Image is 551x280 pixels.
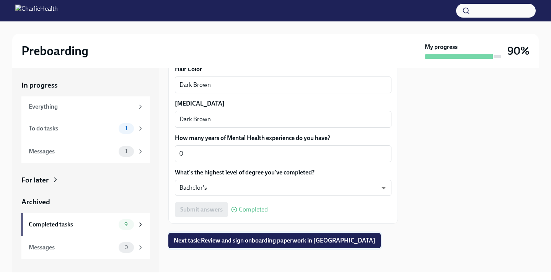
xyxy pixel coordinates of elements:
[21,140,150,163] a: Messages1
[121,125,132,131] span: 1
[15,5,58,17] img: CharlieHealth
[175,65,391,73] label: Hair Color
[174,237,375,244] span: Next task : Review and sign onboarding paperwork in [GEOGRAPHIC_DATA]
[175,134,391,142] label: How many years of Mental Health experience do you have?
[21,213,150,236] a: Completed tasks9
[175,168,391,177] label: What's the highest level of degree you've completed?
[21,43,88,59] h2: Preboarding
[21,175,150,185] a: For later
[239,207,268,213] span: Completed
[120,221,132,227] span: 9
[29,220,116,229] div: Completed tasks
[21,117,150,140] a: To do tasks1
[21,236,150,259] a: Messages0
[425,43,458,51] strong: My progress
[29,243,116,252] div: Messages
[179,149,387,158] textarea: 0
[29,103,134,111] div: Everything
[29,124,116,133] div: To do tasks
[179,115,387,124] textarea: Dark Brown
[21,197,150,207] a: Archived
[21,96,150,117] a: Everything
[21,175,49,185] div: For later
[21,80,150,90] a: In progress
[168,233,381,248] button: Next task:Review and sign onboarding paperwork in [GEOGRAPHIC_DATA]
[179,80,387,90] textarea: Dark Brown
[121,148,132,154] span: 1
[120,244,133,250] span: 0
[175,99,391,108] label: [MEDICAL_DATA]
[29,147,116,156] div: Messages
[175,180,391,196] div: Bachelor's
[507,44,530,58] h3: 90%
